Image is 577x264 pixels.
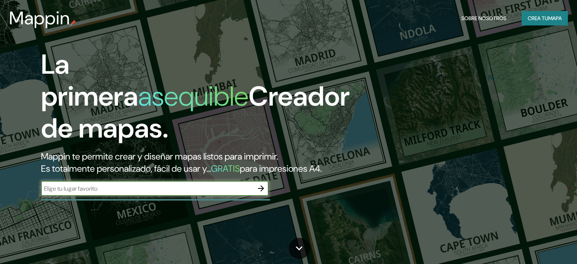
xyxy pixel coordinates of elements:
font: Mappin [9,6,70,30]
button: Sobre nosotros [458,11,509,25]
font: Es totalmente personalizado, fácil de usar y... [41,163,211,174]
font: La primera [41,47,138,114]
font: para impresiones A4. [240,163,322,174]
iframe: Help widget launcher [509,234,569,256]
img: pin de mapeo [70,20,76,26]
font: mapa [548,15,562,22]
font: Crea tu [528,15,548,22]
input: Elige tu lugar favorito [41,184,253,193]
font: Sobre nosotros [461,15,506,22]
font: Creador de mapas. [41,79,350,146]
font: asequible [138,79,248,114]
font: Mappin te permite crear y diseñar mapas listos para imprimir. [41,150,278,162]
font: GRATIS [211,163,240,174]
button: Crea tumapa [522,11,568,25]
